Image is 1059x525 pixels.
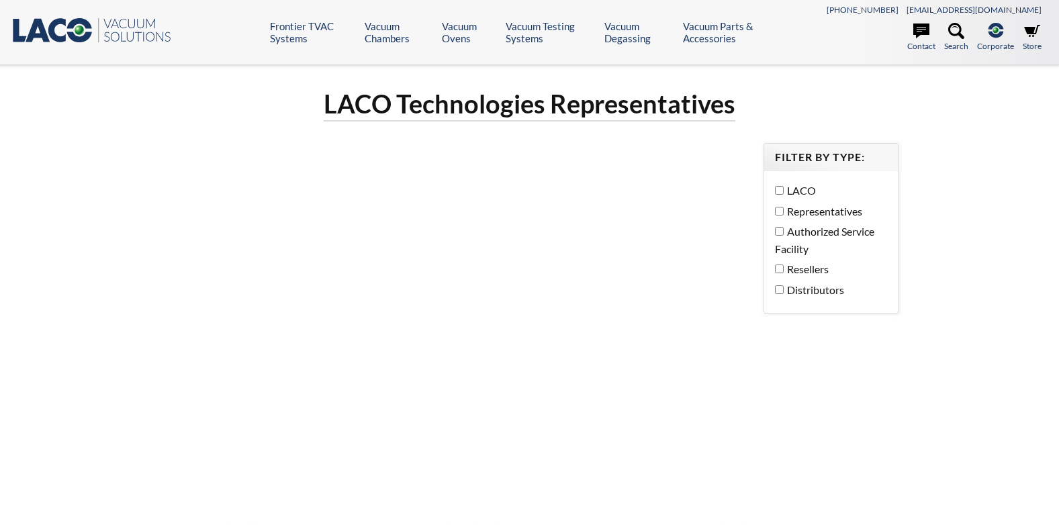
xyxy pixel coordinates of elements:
a: Vacuum Ovens [442,20,496,44]
a: Vacuum Testing Systems [506,20,594,44]
label: Resellers [775,260,880,278]
input: Representatives [775,207,784,216]
input: Resellers [775,265,784,273]
a: Frontier TVAC Systems [270,20,355,44]
label: Distributors [775,281,880,299]
input: Authorized Service Facility [775,227,784,236]
a: Search [944,23,968,52]
h4: Filter by Type: [775,150,886,164]
a: Vacuum Degassing [604,20,672,44]
a: [PHONE_NUMBER] [827,5,899,15]
a: [EMAIL_ADDRESS][DOMAIN_NAME] [907,5,1042,15]
a: Vacuum Chambers [365,20,432,44]
input: LACO [775,186,784,195]
input: Distributors [775,285,784,294]
h1: LACO Technologies Representatives [324,87,735,122]
a: Contact [907,23,935,52]
a: Store [1023,23,1042,52]
span: Corporate [977,40,1014,52]
a: Vacuum Parts & Accessories [683,20,786,44]
label: Representatives [775,203,880,220]
label: LACO [775,182,880,199]
label: Authorized Service Facility [775,223,880,257]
